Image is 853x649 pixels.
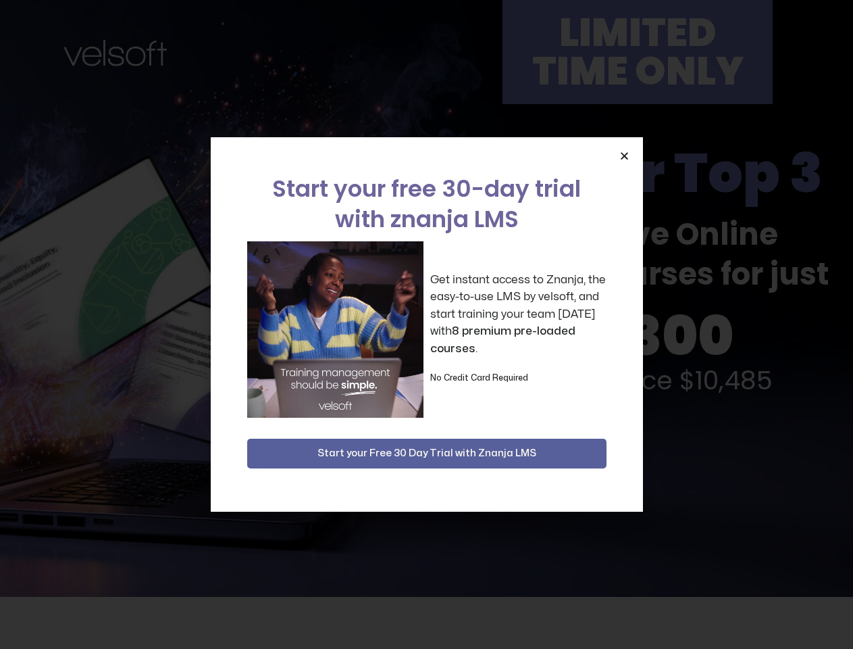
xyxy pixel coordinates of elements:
h2: Start your free 30-day trial with znanja LMS [247,174,606,235]
span: Start your Free 30 Day Trial with Znanja LMS [317,446,536,462]
p: Get instant access to Znanja, the easy-to-use LMS by velsoft, and start training your team [DATE]... [430,271,606,358]
strong: No Credit Card Required [430,374,528,382]
img: a woman sitting at her laptop dancing [247,241,423,418]
button: Start your Free 30 Day Trial with Znanja LMS [247,439,606,468]
a: Close [619,151,629,161]
strong: 8 premium pre-loaded courses [430,325,575,354]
